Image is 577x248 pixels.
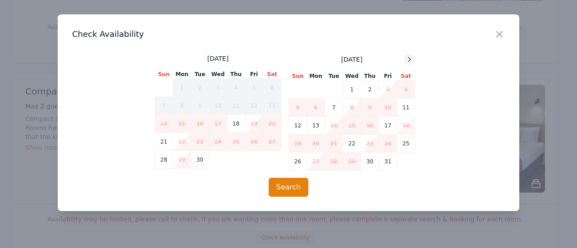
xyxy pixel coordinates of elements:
th: Wed [209,70,227,79]
td: 5 [245,79,263,97]
td: 11 [227,97,245,115]
td: 21 [325,135,343,153]
td: 25 [397,135,415,153]
td: 14 [155,115,173,133]
td: 22 [343,135,361,153]
td: 23 [361,135,379,153]
td: 8 [343,99,361,117]
td: 12 [245,97,263,115]
td: 17 [379,117,397,135]
td: 8 [173,97,191,115]
th: Thu [227,70,245,79]
td: 10 [209,97,227,115]
h3: Check Availability [72,29,505,40]
td: 13 [263,97,281,115]
td: 20 [263,115,281,133]
th: Tue [325,72,343,81]
th: Sat [397,72,415,81]
th: Sun [289,72,307,81]
td: 14 [325,117,343,135]
th: Mon [173,70,191,79]
th: Mon [307,72,325,81]
td: 30 [361,153,379,171]
button: Search [269,178,309,197]
td: 19 [245,115,263,133]
td: 9 [361,99,379,117]
td: 9 [191,97,209,115]
td: 28 [325,153,343,171]
th: Sat [263,70,281,79]
td: 7 [325,99,343,117]
td: 27 [307,153,325,171]
td: 3 [379,81,397,99]
td: 18 [227,115,245,133]
td: 13 [307,117,325,135]
td: 17 [209,115,227,133]
td: 1 [173,79,191,97]
td: 25 [227,133,245,151]
th: Fri [379,72,397,81]
td: 30 [191,151,209,169]
td: 29 [343,153,361,171]
th: Sun [155,70,173,79]
td: 24 [379,135,397,153]
td: 2 [191,79,209,97]
td: 18 [397,117,415,135]
td: 7 [155,97,173,115]
th: Tue [191,70,209,79]
td: 26 [245,133,263,151]
td: 4 [397,81,415,99]
td: 2 [361,81,379,99]
td: 6 [307,99,325,117]
td: 11 [397,99,415,117]
td: 6 [263,79,281,97]
td: 28 [155,151,173,169]
td: 26 [289,153,307,171]
td: 15 [343,117,361,135]
th: Fri [245,70,263,79]
td: 16 [191,115,209,133]
td: 19 [289,135,307,153]
td: 21 [155,133,173,151]
td: 12 [289,117,307,135]
td: 3 [209,79,227,97]
td: 22 [173,133,191,151]
span: [DATE] [207,54,229,63]
td: 16 [361,117,379,135]
td: 31 [379,153,397,171]
td: 10 [379,99,397,117]
td: 15 [173,115,191,133]
td: 29 [173,151,191,169]
td: 1 [343,81,361,99]
span: [DATE] [341,55,362,64]
th: Thu [361,72,379,81]
td: 24 [209,133,227,151]
td: 27 [263,133,281,151]
td: 4 [227,79,245,97]
td: 20 [307,135,325,153]
td: 23 [191,133,209,151]
th: Wed [343,72,361,81]
td: 5 [289,99,307,117]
